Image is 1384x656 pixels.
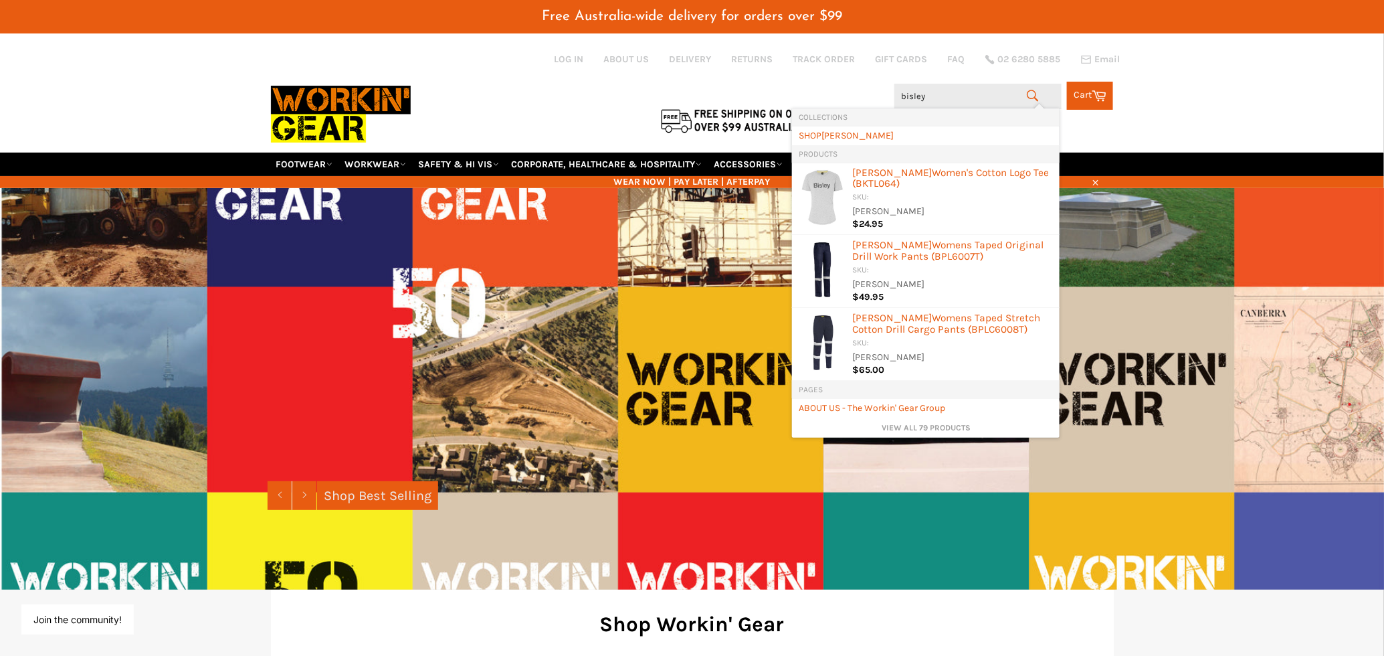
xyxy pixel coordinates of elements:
[793,53,856,66] a: TRACK ORDER
[852,291,884,303] span: $49.95
[659,106,826,135] img: Flat $9.95 shipping Australia wide
[799,129,1053,142] a: SHOP
[852,239,932,251] b: [PERSON_NAME]
[792,108,1060,126] li: Collections
[801,169,844,226] img: BKTL064grey_200x.jpg
[732,53,773,66] a: RETURNS
[33,614,122,625] button: Join the community!
[948,53,965,66] a: FAQ
[852,218,883,230] span: $24.95
[852,167,932,179] b: [PERSON_NAME]
[852,191,1053,204] div: SKU:
[801,315,844,371] img: BPLC6008T_200x.jpg
[413,153,504,176] a: SAFETY & HI VIS
[852,167,1053,192] div: Women's Cotton Logo Tee (BKTL064)
[670,53,712,66] a: DELIVERY
[792,398,1060,418] li: Pages: ABOUT US - The Workin' Gear Group
[792,381,1060,398] li: Pages
[852,337,1053,350] div: SKU:
[542,9,842,23] span: Free Australia-wide delivery for orders over $99
[876,53,928,66] a: GIFT CARDS
[852,278,1053,292] div: [PERSON_NAME]
[340,153,411,176] a: WORKWEAR
[792,163,1060,236] li: Products: BISLEY Women's Cotton Logo Tee (BKTL064)
[799,422,1053,434] a: View all 79 products
[604,53,650,66] a: ABOUT US
[506,153,707,176] a: CORPORATE, HEALTHCARE & HOSPITALITY
[271,175,1114,188] span: WEAR NOW | PAY LATER | AFTERPAY
[291,610,1094,639] h2: Shop Workin' Gear
[555,54,584,65] a: Log in
[852,205,1053,219] div: [PERSON_NAME]
[271,76,411,152] img: Workin Gear leaders in Workwear, Safety Boots, PPE, Uniforms. Australia's No.1 in Workwear
[799,402,1053,414] a: ABOUT US - The Workin' Gear Group
[792,418,1060,438] li: View All
[709,153,788,176] a: ACCESSORIES
[852,364,884,376] span: $65.00
[894,84,1062,109] input: Search
[1067,82,1113,110] a: Cart
[792,235,1060,308] li: Products: BISLEY Womens Taped Original Drill Work Pants (BPL6007T)
[792,308,1060,381] li: Products: BISLEY Womens Taped Stretch Cotton Drill Cargo Pants (BPLC6008T)
[317,481,438,510] a: Shop Best Selling
[852,240,1053,264] div: Womens Taped Original Drill Work Pants (BPL6007T)
[998,55,1061,64] span: 02 6280 5885
[271,153,338,176] a: FOOTWEAR
[985,55,1061,64] a: 02 6280 5885
[790,153,881,176] a: RE-WORKIN' GEAR
[852,313,1053,337] div: Womens Taped Stretch Cotton Drill Cargo Pants (BPLC6008T)
[792,145,1060,163] li: Products
[801,242,844,298] img: BPL6007T_200x.jpg
[821,130,894,141] b: [PERSON_NAME]
[852,312,932,324] b: [PERSON_NAME]
[852,264,1053,277] div: SKU:
[1095,55,1120,64] span: Email
[852,351,1053,365] div: [PERSON_NAME]
[1081,54,1120,65] a: Email
[792,126,1060,145] li: Collections: SHOP BISLEY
